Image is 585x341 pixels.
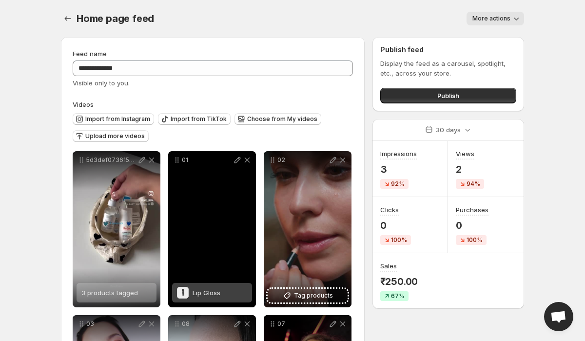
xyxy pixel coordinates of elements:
[86,320,137,328] p: 03
[380,59,516,78] p: Display the feed as a carousel, spotlight, etc., across your store.
[277,320,328,328] p: 07
[380,205,399,215] h3: Clicks
[61,12,75,25] button: Settings
[544,302,573,331] a: Open chat
[85,115,150,123] span: Import from Instagram
[182,156,233,164] p: 01
[380,276,418,287] p: ₹250.00
[85,132,145,140] span: Upload more videos
[472,15,510,22] span: More actions
[158,113,231,125] button: Import from TikTok
[380,163,417,175] p: 3
[380,88,516,103] button: Publish
[436,125,461,135] p: 30 days
[247,115,317,123] span: Choose from My videos
[168,151,256,307] div: 01Lip GlossLip Gloss
[171,115,227,123] span: Import from TikTok
[268,289,348,302] button: Tag products
[294,291,333,301] span: Tag products
[86,156,137,164] p: 5d3def0736154568a600e60704c6ad5d
[177,287,189,299] img: Lip Gloss
[77,13,154,24] span: Home page feed
[73,130,149,142] button: Upload more videos
[264,151,351,307] div: 02Tag products
[380,149,417,159] h3: Impressions
[73,151,160,307] div: 5d3def0736154568a600e60704c6ad5d3 products tagged
[81,289,138,297] span: 3 products tagged
[467,180,480,188] span: 94%
[193,289,220,297] span: Lip Gloss
[437,91,459,100] span: Publish
[456,220,488,231] p: 0
[380,261,397,271] h3: Sales
[467,236,483,244] span: 100%
[73,79,130,87] span: Visible only to you.
[391,292,405,300] span: 67%
[456,205,488,215] h3: Purchases
[380,45,516,55] h2: Publish feed
[391,180,405,188] span: 92%
[456,163,484,175] p: 2
[73,113,154,125] button: Import from Instagram
[467,12,524,25] button: More actions
[456,149,474,159] h3: Views
[73,50,107,58] span: Feed name
[277,156,328,164] p: 02
[182,320,233,328] p: 08
[234,113,321,125] button: Choose from My videos
[380,220,411,231] p: 0
[391,236,407,244] span: 100%
[73,100,94,108] span: Videos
